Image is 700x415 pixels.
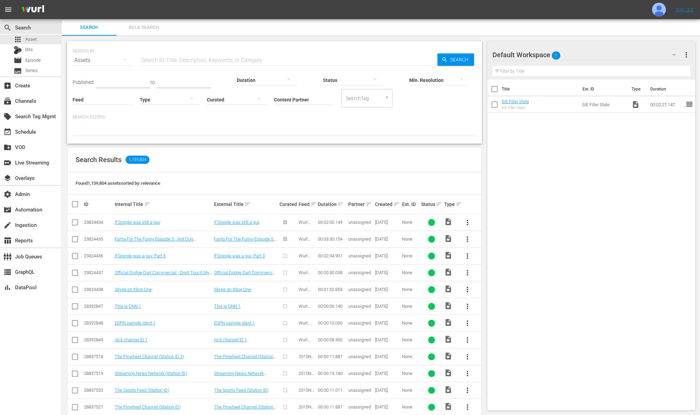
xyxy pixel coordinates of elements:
div: [DATE] [375,270,400,275]
span: 2015N Sation IDs [299,371,314,386]
a: This is CNN 1 [115,304,141,309]
button: more_vert [459,315,476,331]
div: None [402,337,419,342]
span: sort [456,201,462,207]
span: unassigned [348,371,371,376]
span: sort [144,201,150,207]
a: Official Dodge Dart Commercial - Don't Touch My Dart [214,270,276,280]
a: The Pinwheel Channel (Station ID 2) [214,354,276,364]
span: Wurl HLS Test [299,253,310,269]
div: None [402,404,419,410]
div: Duration [317,200,346,208]
div: None [402,320,419,326]
span: Video [444,218,452,226]
div: Default Workspace [492,45,683,64]
button: more_vert [459,231,476,247]
a: ESPN sample ident 1 [214,320,255,326]
td: 00:02:27.147 [647,96,685,113]
div: [DATE] [375,404,400,410]
span: Video [444,268,452,276]
span: Wurl Channel IDs [299,304,314,319]
th: Type [627,80,646,99]
span: Found 1,159,804 assets sorted by: relevance [76,181,160,186]
div: 00:00:11.887 [317,404,346,410]
span: Search Results [76,156,122,164]
div: 23824438 [84,287,113,292]
span: GraphQL [3,268,12,276]
div: 00:00:11.011 [317,388,346,393]
span: unassigned [348,337,371,342]
a: If Google was still a guy [115,220,160,225]
span: Admin [3,190,12,198]
a: Streaming News Network (Station ID) [214,371,266,381]
span: Video [444,234,452,243]
span: more_vert [463,218,472,227]
div: None [402,270,419,275]
span: more_vert [463,285,472,294]
span: Wurl HLS Test [299,287,310,302]
span: more_vert [463,319,472,327]
div: 00:00:06.140 [317,304,346,309]
button: more_vert [459,298,476,315]
span: menu [4,5,12,14]
a: SIE Filler Slate [502,99,529,104]
span: Schedule [3,128,12,136]
div: [DATE] [375,337,400,342]
span: 1 [552,48,560,63]
span: more_vert [463,302,472,310]
span: Video [444,352,452,360]
a: nick channel ID 1 [115,337,148,342]
span: Series [25,67,38,74]
div: 23824435 [84,236,113,242]
div: Bits [14,46,22,54]
a: Fanta For The Funny Episode 5 - Hot Dog Microphone [214,236,277,247]
span: Job Queues [3,253,12,261]
span: unassigned [348,270,371,275]
a: Streaming News Network (Station ID) [115,371,187,376]
div: None [402,371,419,376]
span: unassigned [348,404,371,410]
a: Skype on Xbox One [214,287,251,292]
button: more_vert [459,332,476,348]
a: nick channel ID 1 [214,337,247,342]
button: more_vert [459,281,476,298]
div: [DATE] [375,320,400,326]
span: Video [444,369,452,377]
span: Overlays [3,174,12,182]
img: photo.jpg [652,3,666,16]
span: Series [14,67,22,75]
span: Wurl HLS Test [299,270,310,285]
div: Status [421,200,442,208]
span: Bits [25,46,33,53]
span: sort [436,201,442,207]
span: Video [444,302,452,310]
span: Wurl Channel IDs [299,320,314,336]
span: sort [393,201,400,207]
span: more_vert [463,386,472,394]
a: This is CNN 1 [214,304,240,309]
span: 2015N Sation IDs [299,354,314,369]
div: 28392848 [84,320,113,326]
span: unassigned [348,354,371,359]
span: Wurl HLS Test [299,236,310,252]
div: [DATE] [375,236,400,242]
span: more_vert [463,235,472,243]
div: SIE Filler Slate [502,106,529,110]
div: Curated [279,202,297,207]
span: sort [337,201,343,207]
div: Created [375,200,400,208]
div: 28392847 [84,304,113,309]
span: Search [448,53,474,66]
span: unassigned [348,236,371,242]
span: Wurl HLS Test [299,220,310,235]
span: Video [444,386,452,394]
span: Search Tag Mgmt [3,112,12,121]
div: 00:00:11.887 [317,354,346,359]
span: Reports [3,236,12,245]
div: [DATE] [375,253,400,258]
span: 2015N Sation IDs [299,388,314,403]
span: sort [366,201,372,207]
a: The Pinwheel Channel (Station ID) [115,404,180,410]
button: more_vert [459,382,476,399]
a: If Google was still a guy [214,220,260,225]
